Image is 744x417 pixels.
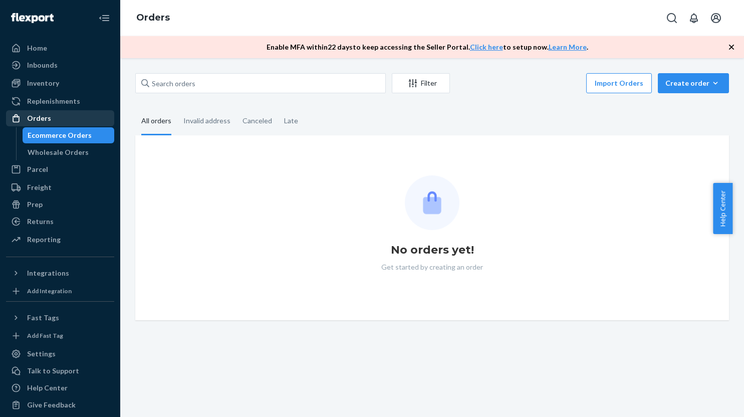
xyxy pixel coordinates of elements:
div: Late [284,108,298,134]
ol: breadcrumbs [128,4,178,33]
button: Filter [392,73,450,93]
div: Add Integration [27,287,72,295]
a: Help Center [6,380,114,396]
a: Wholesale Orders [23,144,115,160]
a: Reporting [6,232,114,248]
a: Freight [6,179,114,195]
button: Give Feedback [6,397,114,413]
img: Flexport logo [11,13,54,23]
div: Home [27,43,47,53]
a: Add Integration [6,285,114,297]
div: Invalid address [183,108,230,134]
div: Integrations [27,268,69,278]
div: All orders [141,108,171,135]
p: Get started by creating an order [381,262,483,272]
a: Learn More [549,43,587,51]
button: Help Center [713,183,732,234]
a: Ecommerce Orders [23,127,115,143]
div: Filter [392,78,449,88]
button: Create order [658,73,729,93]
div: Parcel [27,164,48,174]
div: Talk to Support [27,366,79,376]
div: Orders [27,113,51,123]
div: Fast Tags [27,313,59,323]
img: Empty list [405,175,459,230]
div: Freight [27,182,52,192]
div: Inbounds [27,60,58,70]
a: Returns [6,214,114,230]
div: Help Center [27,383,68,393]
a: Home [6,40,114,56]
div: Settings [27,349,56,359]
div: Prep [27,199,43,210]
a: Inbounds [6,57,114,73]
a: Inventory [6,75,114,91]
div: Add Fast Tag [27,331,63,340]
a: Click here [470,43,503,51]
button: Close Navigation [94,8,114,28]
div: Wholesale Orders [28,147,89,157]
button: Open notifications [684,8,704,28]
div: Give Feedback [27,400,76,410]
button: Talk to Support [6,363,114,379]
a: Orders [136,12,170,23]
a: Replenishments [6,93,114,109]
a: Prep [6,196,114,213]
a: Parcel [6,161,114,177]
button: Open account menu [706,8,726,28]
button: Fast Tags [6,310,114,326]
div: Canceled [242,108,272,134]
div: Replenishments [27,96,80,106]
input: Search orders [135,73,386,93]
div: Reporting [27,235,61,245]
h1: No orders yet! [391,242,474,258]
button: Import Orders [586,73,652,93]
div: Create order [665,78,721,88]
div: Returns [27,217,54,227]
button: Integrations [6,265,114,281]
a: Settings [6,346,114,362]
a: Orders [6,110,114,126]
p: Enable MFA within 22 days to keep accessing the Seller Portal. to setup now. . [267,42,588,52]
a: Add Fast Tag [6,330,114,342]
button: Open Search Box [662,8,682,28]
div: Ecommerce Orders [28,130,92,140]
div: Inventory [27,78,59,88]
